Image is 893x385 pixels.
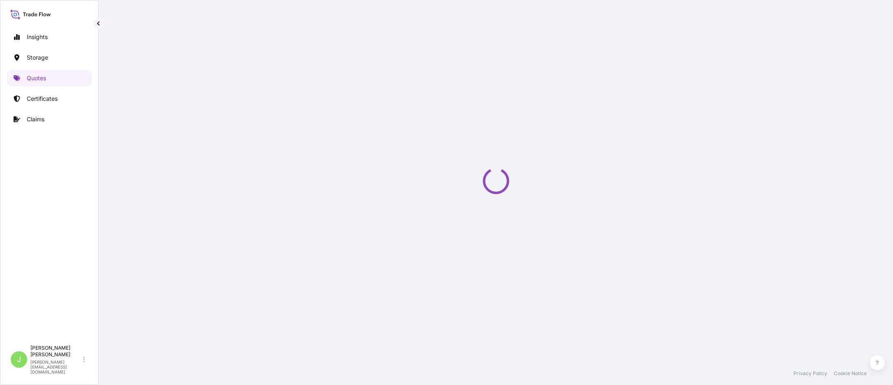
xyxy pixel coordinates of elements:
p: Certificates [27,95,58,103]
p: Storage [27,53,48,62]
a: Certificates [7,90,92,107]
p: Quotes [27,74,46,82]
a: Insights [7,29,92,45]
p: Insights [27,33,48,41]
a: Storage [7,49,92,66]
p: [PERSON_NAME][EMAIL_ADDRESS][DOMAIN_NAME] [30,359,81,374]
span: J [17,355,21,364]
a: Quotes [7,70,92,86]
a: Claims [7,111,92,128]
a: Privacy Policy [793,370,827,377]
p: Claims [27,115,44,123]
a: Cookie Notice [834,370,867,377]
p: [PERSON_NAME] [PERSON_NAME] [30,345,81,358]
